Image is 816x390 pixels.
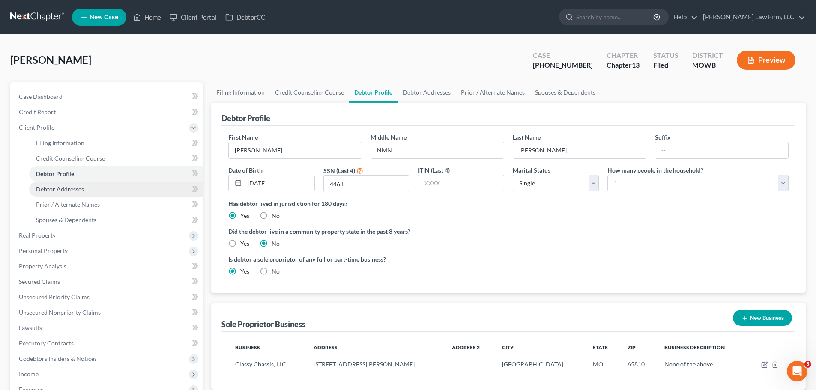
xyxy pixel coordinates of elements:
span: 13 [632,61,640,69]
a: Credit Counseling Course [29,151,203,166]
div: [PHONE_NUMBER] [533,60,593,70]
a: Credit Counseling Course [270,82,349,103]
th: Address 2 [445,339,495,356]
label: Marital Status [513,166,550,175]
span: Real Property [19,232,56,239]
a: Spouses & Dependents [530,82,601,103]
span: Spouses & Dependents [36,216,96,223]
div: Chapter [607,60,640,70]
a: Executory Contracts [12,336,203,351]
label: Yes [240,239,249,248]
a: Lawsuits [12,320,203,336]
td: 65810 [621,356,658,372]
label: First Name [228,133,258,142]
a: Home [129,9,165,25]
a: Spouses & Dependents [29,212,203,228]
span: Credit Counseling Course [36,155,105,162]
td: Classy Chassis, LLC [228,356,306,372]
th: Address [307,339,445,356]
th: Zip [621,339,658,356]
input: XXXX [324,176,409,192]
a: Property Analysis [12,259,203,274]
a: Unsecured Nonpriority Claims [12,305,203,320]
iframe: Intercom live chat [787,361,807,381]
a: Client Portal [165,9,221,25]
span: 5 [804,361,811,368]
span: Filing Information [36,139,84,146]
label: No [272,211,280,220]
div: Case [533,51,593,60]
span: Unsecured Priority Claims [19,293,90,301]
div: District [692,51,723,60]
td: MO [586,356,621,372]
a: Secured Claims [12,274,203,289]
label: SSN (Last 4) [323,166,355,175]
span: Codebtors Insiders & Notices [19,355,97,362]
label: ITIN (Last 4) [418,166,450,175]
td: [GEOGRAPHIC_DATA] [495,356,586,372]
label: Date of Birth [228,166,263,175]
button: New Business [733,310,792,326]
input: -- [229,142,362,158]
button: Preview [737,51,795,70]
span: Executory Contracts [19,339,74,347]
a: Debtor Profile [29,166,203,182]
th: Business [228,339,306,356]
a: Debtor Addresses [398,82,456,103]
span: Debtor Profile [36,170,74,177]
a: Case Dashboard [12,89,203,104]
label: No [272,267,280,276]
a: Prior / Alternate Names [456,82,530,103]
label: Yes [240,267,249,276]
th: City [495,339,586,356]
th: Business Description [658,339,747,356]
span: Client Profile [19,124,54,131]
div: Status [653,51,679,60]
th: State [586,339,621,356]
a: Prior / Alternate Names [29,197,203,212]
input: -- [513,142,646,158]
label: Suffix [655,133,671,142]
a: [PERSON_NAME] Law Firm, LLC [699,9,805,25]
span: Unsecured Nonpriority Claims [19,309,101,316]
input: M.I [371,142,504,158]
span: Income [19,370,39,378]
a: Credit Report [12,104,203,120]
div: Chapter [607,51,640,60]
td: [STREET_ADDRESS][PERSON_NAME] [307,356,445,372]
input: MM/DD/YYYY [245,175,314,191]
a: Unsecured Priority Claims [12,289,203,305]
span: Case Dashboard [19,93,63,100]
span: Debtor Addresses [36,185,84,193]
label: Yes [240,211,249,220]
span: Prior / Alternate Names [36,201,100,208]
label: Did the debtor live in a community property state in the past 8 years? [228,227,789,236]
label: Last Name [513,133,541,142]
span: [PERSON_NAME] [10,54,91,66]
div: Debtor Profile [221,113,270,123]
label: Is debtor a sole proprietor of any full or part-time business? [228,255,504,264]
input: XXXX [418,175,504,191]
div: MOWB [692,60,723,70]
label: No [272,239,280,248]
span: New Case [90,14,118,21]
span: Lawsuits [19,324,42,331]
input: Search by name... [576,9,655,25]
a: Help [669,9,698,25]
span: Credit Report [19,108,56,116]
label: Has debtor lived in jurisdiction for 180 days? [228,199,789,208]
span: Property Analysis [19,262,66,270]
a: Debtor Addresses [29,182,203,197]
span: Secured Claims [19,278,60,285]
span: Personal Property [19,247,68,254]
td: None of the above [658,356,747,372]
input: -- [655,142,788,158]
label: Middle Name [371,133,407,142]
a: Debtor Profile [349,82,398,103]
div: Sole Proprietor Business [221,319,305,329]
div: Filed [653,60,679,70]
label: How many people in the household? [607,166,703,175]
a: Filing Information [29,135,203,151]
a: DebtorCC [221,9,269,25]
a: Filing Information [211,82,270,103]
